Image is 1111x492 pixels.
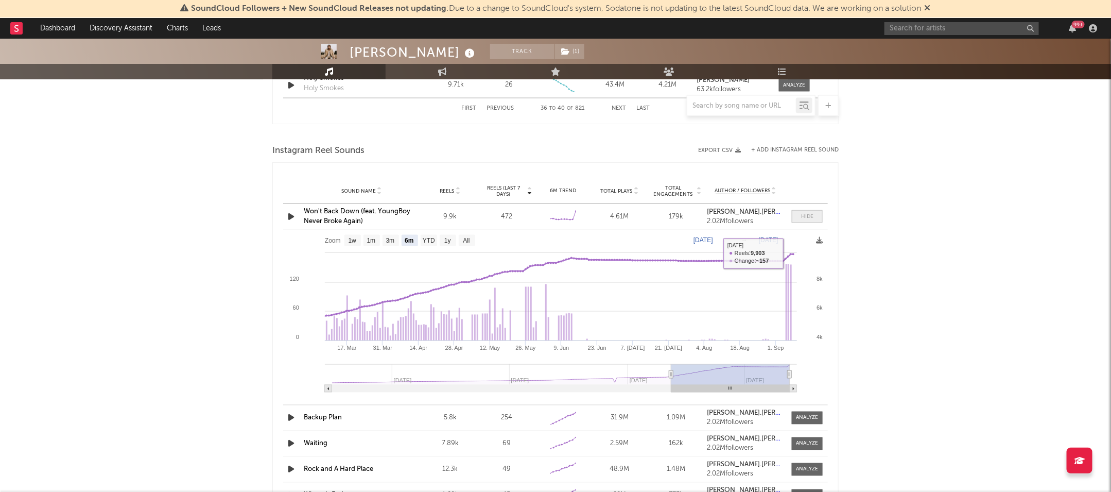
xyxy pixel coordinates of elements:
a: Won't Back Down (feat. YoungBoy Never Broke Again) [304,208,410,225]
text: 12. May [480,345,500,351]
button: + Add Instagram Reel Sound [751,147,839,153]
a: Charts [160,18,195,39]
text: 6m [405,237,413,245]
div: 48.9M [594,465,646,475]
span: Reels [440,188,454,194]
div: 9.71k [432,80,480,90]
div: 179k [651,212,702,222]
div: Holy Smokes [304,83,344,94]
span: Reels (last 7 days) [481,185,526,197]
span: : Due to a change to SoundCloud's system, Sodatone is not updating to the latest SoundCloud data.... [192,5,922,13]
text: 4. Aug [696,345,712,351]
text: → [741,237,748,244]
a: Waiting [304,440,327,447]
strong: [PERSON_NAME].[PERSON_NAME] [707,410,814,417]
text: 4k [817,334,823,341]
input: Search by song name or URL [687,102,796,110]
div: 4.61M [594,212,646,222]
strong: [PERSON_NAME].[PERSON_NAME] [707,462,814,468]
text: All [463,237,470,245]
text: 60 [293,305,299,311]
div: 43.4M [591,80,639,90]
span: SoundCloud Followers + New SoundCloud Releases not updating [192,5,447,13]
text: 23. Jun [588,345,606,351]
text: 14. Apr [409,345,427,351]
div: 2.02M followers [707,218,784,225]
span: Dismiss [925,5,931,13]
div: 254 [481,413,532,423]
div: 472 [481,212,532,222]
div: 26 [505,80,513,90]
div: 1.09M [651,413,702,423]
button: (1) [555,44,584,59]
text: 21. [DATE] [655,345,682,351]
text: 6k [817,305,823,311]
text: 28. Apr [445,345,463,351]
text: 1. Sep [768,345,784,351]
div: 6M Trend [537,187,589,195]
text: 7. [DATE] [621,345,645,351]
span: ( 1 ) [554,44,585,59]
span: Total Plays [601,188,633,194]
text: Zoom [325,237,341,245]
div: 31.9M [594,413,646,423]
button: 99+ [1069,24,1076,32]
div: 99 + [1072,21,1085,28]
text: 0 [296,334,299,341]
a: Rock and A Hard Place [304,466,373,473]
span: Instagram Reel Sounds [272,145,364,157]
text: 18. Aug [731,345,750,351]
a: [PERSON_NAME] [697,77,769,84]
div: 5.8k [424,413,476,423]
a: [PERSON_NAME].[PERSON_NAME] [707,209,784,216]
text: 8k [817,276,823,282]
span: Sound Name [341,188,376,194]
strong: [PERSON_NAME] [697,77,750,83]
input: Search for artists [884,22,1039,35]
div: 9.9k [424,212,476,222]
a: Leads [195,18,228,39]
text: 17. Mar [337,345,357,351]
strong: [PERSON_NAME].[PERSON_NAME] [707,436,814,443]
div: 49 [481,465,532,475]
span: Total Engagements [651,185,696,197]
text: 1w [349,237,357,245]
a: [PERSON_NAME].[PERSON_NAME] [707,462,784,469]
text: 120 [290,276,299,282]
div: 69 [481,439,532,449]
strong: [PERSON_NAME].[PERSON_NAME] [707,209,814,215]
span: Author / Followers [715,188,770,194]
text: [DATE] [693,237,713,244]
div: 2.02M followers [707,419,784,427]
text: 9. Jun [553,345,569,351]
div: 1.48M [651,465,702,475]
a: Backup Plan [304,415,342,421]
div: 162k [651,439,702,449]
text: 3m [386,237,395,245]
text: 1m [367,237,376,245]
text: YTD [423,237,435,245]
div: [PERSON_NAME] [350,44,477,61]
div: 2.02M followers [707,471,784,478]
text: 26. May [515,345,536,351]
a: [PERSON_NAME].[PERSON_NAME] [707,436,784,443]
div: 63.2k followers [697,86,769,93]
div: 7.89k [424,439,476,449]
text: 31. Mar [373,345,393,351]
button: Track [490,44,554,59]
a: Dashboard [33,18,82,39]
text: 1y [444,237,451,245]
text: [DATE] [759,237,778,244]
div: 12.3k [424,465,476,475]
div: 2.02M followers [707,445,784,452]
div: + Add Instagram Reel Sound [741,147,839,153]
div: 4.21M [644,80,692,90]
div: 2.59M [594,439,646,449]
a: Discovery Assistant [82,18,160,39]
button: Export CSV [698,147,741,154]
a: [PERSON_NAME].[PERSON_NAME] [707,410,784,417]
